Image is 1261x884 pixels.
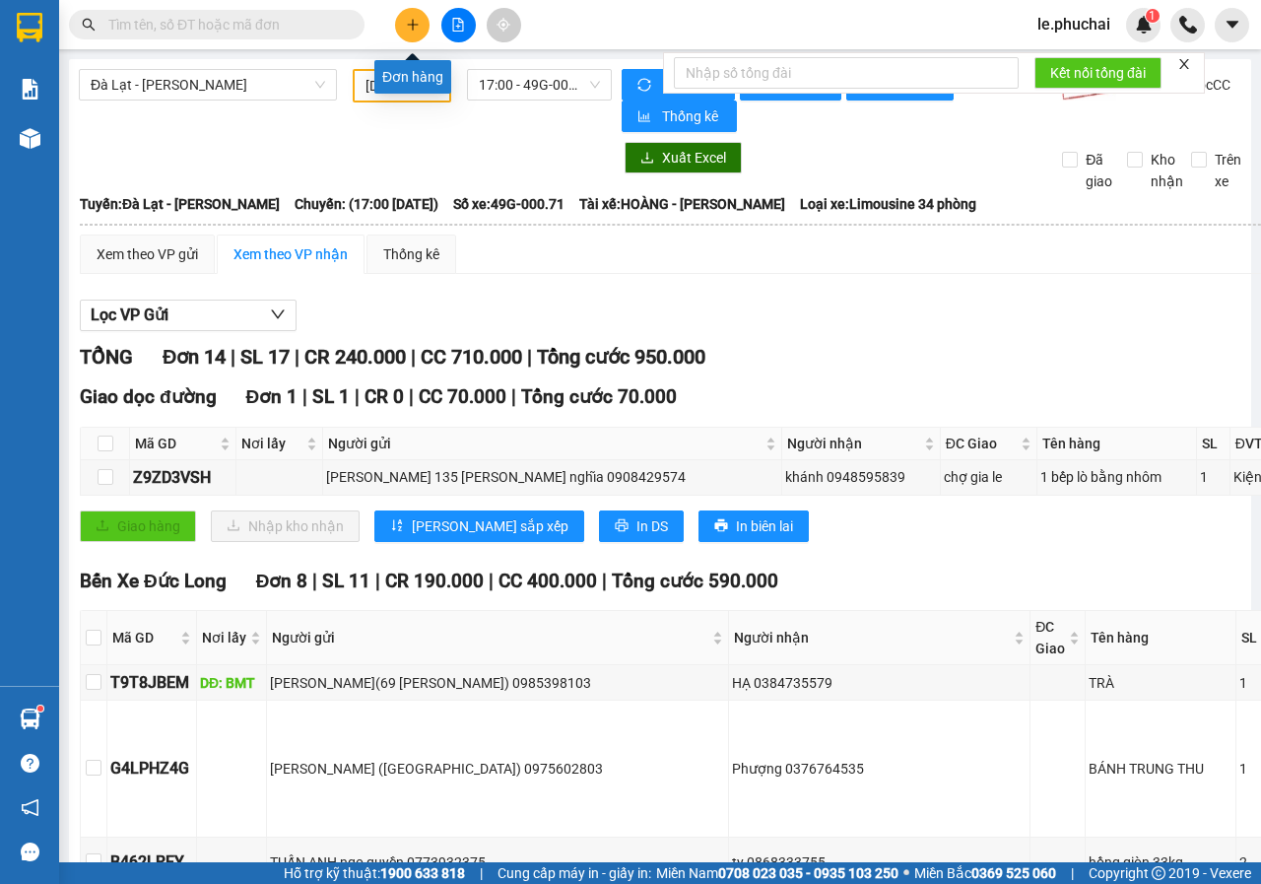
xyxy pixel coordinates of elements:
span: Nơi lấy [202,627,246,648]
span: Trên xe [1207,149,1249,192]
td: Z9ZD3VSH [130,460,236,495]
span: Bến Xe Đức Long [80,570,227,592]
button: syncLàm mới [622,69,735,101]
img: logo-vxr [17,13,42,42]
span: Đơn 1 [246,385,299,408]
span: notification [21,798,39,817]
span: Tài xế: HOÀNG - [PERSON_NAME] [579,193,785,215]
div: B462LREY [110,850,193,874]
span: Lọc CC [1182,74,1233,96]
button: plus [395,8,430,42]
span: | [489,570,494,592]
span: Lọc VP Gửi [91,303,168,327]
span: | [411,345,416,369]
span: | [231,345,235,369]
div: G4LPHZ4G [110,756,193,781]
div: TRÀ [1089,672,1232,694]
sup: 1 [37,706,43,712]
b: Tuyến: Đà Lạt - [PERSON_NAME] [80,196,280,212]
span: | [312,570,317,592]
sup: 1 [1146,9,1160,23]
th: Tên hàng [1086,611,1236,665]
span: In DS [636,515,668,537]
button: bar-chartThống kê [622,101,737,132]
span: Tổng cước 590.000 [612,570,778,592]
div: TUẤN ANH ngo quyền 0773932375 [270,851,725,873]
div: khánh 0948595839 [785,466,937,488]
div: HẠ 0384735579 [732,672,1027,694]
span: Miền Nam [656,862,898,884]
button: downloadNhập kho nhận [211,510,360,542]
div: ty 0868333755 [732,851,1027,873]
span: Số xe: 49G-000.71 [453,193,564,215]
img: icon-new-feature [1135,16,1153,34]
span: Người nhận [787,433,920,454]
input: Nhập số tổng đài [674,57,1019,89]
img: phone-icon [1179,16,1197,34]
td: T9T8JBEM [107,665,197,700]
img: warehouse-icon [20,128,40,149]
span: aim [497,18,510,32]
span: TỔNG [80,345,133,369]
span: message [21,843,39,861]
span: bar-chart [637,109,654,125]
button: sort-ascending[PERSON_NAME] sắp xếp [374,510,584,542]
span: close [1177,57,1191,71]
span: ĐC Giao [946,433,1017,454]
button: downloadXuất Excel [625,142,742,173]
span: SL 11 [322,570,370,592]
input: Tìm tên, số ĐT hoặc mã đơn [108,14,341,35]
span: Tổng cước 950.000 [537,345,705,369]
strong: 0708 023 035 - 0935 103 250 [718,865,898,881]
span: Đã giao [1078,149,1120,192]
th: SL [1197,428,1230,460]
span: Tổng cước 70.000 [521,385,677,408]
div: [PERSON_NAME](69 [PERSON_NAME]) 0985398103 [270,672,725,694]
strong: 0369 525 060 [971,865,1056,881]
span: Cung cấp máy in - giấy in: [498,862,651,884]
span: Người gửi [328,433,761,454]
div: hồng giòn 33kg [1089,851,1232,873]
span: | [511,385,516,408]
span: ⚪️ [903,869,909,877]
span: Loại xe: Limousine 34 phòng [800,193,976,215]
span: Đơn 8 [256,570,308,592]
div: Xem theo VP gửi [97,243,198,265]
span: Thống kê [662,105,721,127]
strong: 1900 633 818 [380,865,465,881]
button: aim [487,8,521,42]
span: Mã GD [112,627,176,648]
button: caret-down [1215,8,1249,42]
div: [PERSON_NAME] 135 [PERSON_NAME] nghĩa 0908429574 [326,466,777,488]
span: | [355,385,360,408]
div: 1 [1200,466,1227,488]
div: 1 bếp lò bằng nhôm [1040,466,1194,488]
span: Xuất Excel [662,147,726,169]
span: Đà Lạt - Gia Lai [91,70,325,100]
div: 1 [1239,672,1259,694]
div: Xem theo VP nhận [233,243,348,265]
td: G4LPHZ4G [107,701,197,838]
button: Kết nối tổng đài [1034,57,1161,89]
button: uploadGiao hàng [80,510,196,542]
span: Miền Bắc [914,862,1056,884]
span: Hỗ trợ kỹ thuật: [284,862,465,884]
span: | [409,385,414,408]
button: file-add [441,8,476,42]
span: | [527,345,532,369]
span: question-circle [21,754,39,773]
span: | [480,862,483,884]
div: Z9ZD3VSH [133,465,232,490]
div: chợ gia le [944,466,1033,488]
span: CC 70.000 [419,385,506,408]
img: solution-icon [20,79,40,100]
span: le.phuchai [1022,12,1126,36]
span: CR 0 [365,385,404,408]
span: SL 1 [312,385,350,408]
span: Kết nối tổng đài [1050,62,1146,84]
span: file-add [451,18,465,32]
span: sort-ascending [390,518,404,534]
div: BÁNH TRUNG THU [1089,758,1232,780]
span: Người gửi [272,627,708,648]
span: CC 710.000 [421,345,522,369]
